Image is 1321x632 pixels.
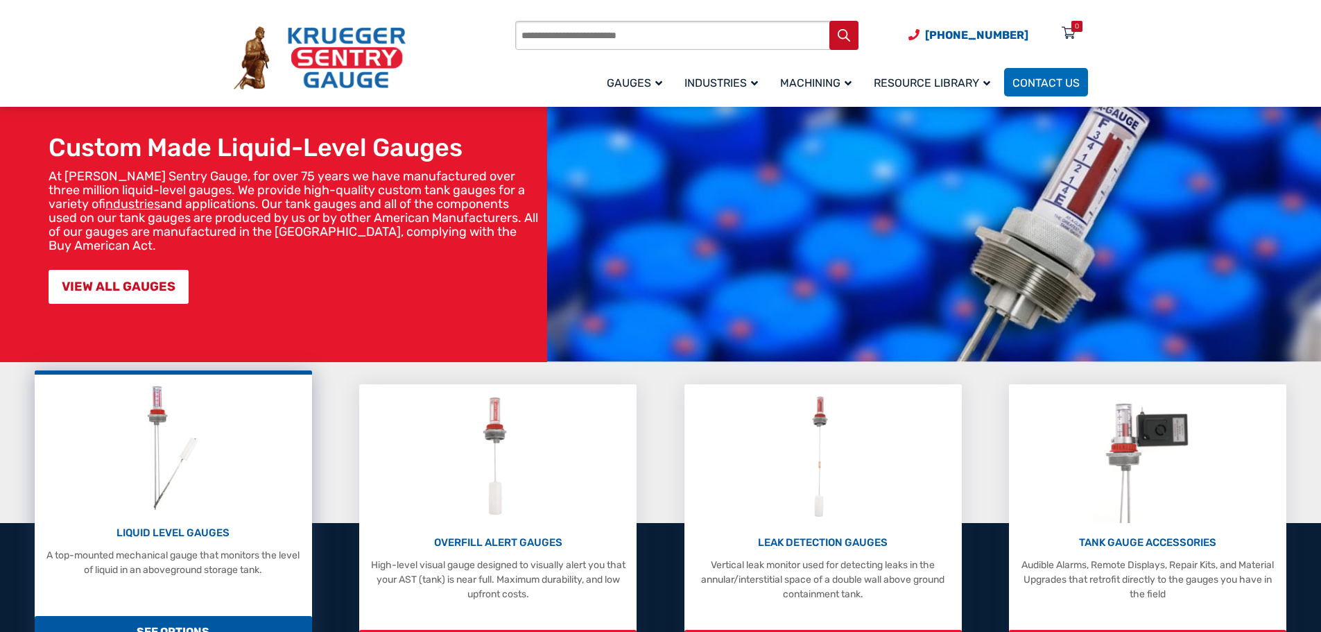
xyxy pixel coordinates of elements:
[780,76,852,89] span: Machining
[366,558,630,601] p: High-level visual gauge designed to visually alert you that your AST (tank) is near full. Maximum...
[547,70,1321,362] img: bg_hero_bannerksentry
[772,66,865,99] a: Machining
[607,76,662,89] span: Gauges
[874,76,990,89] span: Resource Library
[1016,535,1279,551] p: TANK GAUGE ACCESSORIES
[865,66,1004,99] a: Resource Library
[684,76,758,89] span: Industries
[1004,68,1088,96] a: Contact Us
[49,133,540,162] h1: Custom Made Liquid-Level Gauges
[795,391,850,523] img: Leak Detection Gauges
[105,196,160,212] a: industries
[1092,391,1204,523] img: Tank Gauge Accessories
[467,391,529,523] img: Overfill Alert Gauges
[49,169,540,253] p: At [PERSON_NAME] Sentry Gauge, for over 75 years we have manufactured over three million liquid-l...
[598,66,676,99] a: Gauges
[691,558,955,601] p: Vertical leak monitor used for detecting leaks in the annular/interstitial space of a double wall...
[676,66,772,99] a: Industries
[49,270,189,304] a: VIEW ALL GAUGES
[42,548,305,577] p: A top-mounted mechanical gauge that monitors the level of liquid in an aboveground storage tank.
[136,382,209,513] img: Liquid Level Gauges
[366,535,630,551] p: OVERFILL ALERT GAUGES
[42,525,305,541] p: LIQUID LEVEL GAUGES
[1016,558,1279,601] p: Audible Alarms, Remote Displays, Repair Kits, and Material Upgrades that retrofit directly to the...
[925,28,1028,42] span: [PHONE_NUMBER]
[1012,76,1080,89] span: Contact Us
[1075,21,1079,32] div: 0
[908,26,1028,44] a: Phone Number (920) 434-8860
[234,26,406,90] img: Krueger Sentry Gauge
[691,535,955,551] p: LEAK DETECTION GAUGES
